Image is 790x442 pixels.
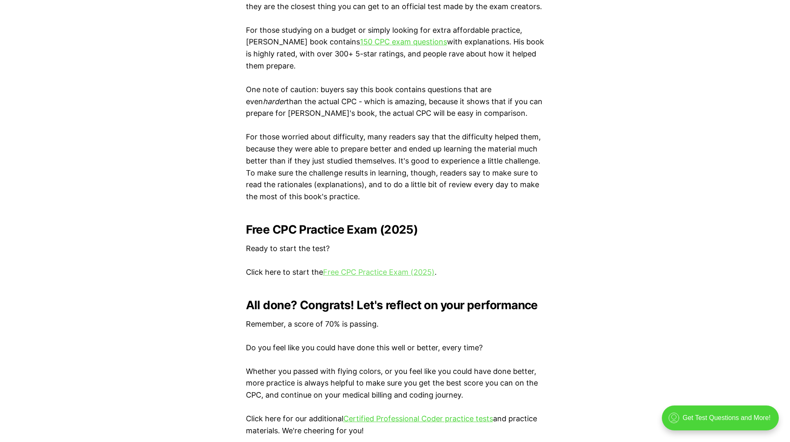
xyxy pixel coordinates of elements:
[246,298,544,312] h2: All done? Congrats! Let's reflect on your performance
[246,84,544,120] p: One note of caution: buyers say this book contains questions that are even than the actual CPC - ...
[246,318,544,330] p: Remember, a score of 70% is passing.
[246,342,544,354] p: Do you feel like you could have done this well or better, every time?
[246,24,544,72] p: For those studying on a budget or simply looking for extra affordable practice, [PERSON_NAME] boo...
[323,268,435,276] a: Free CPC Practice Exam (2025)
[263,97,286,106] em: harder
[343,414,493,423] a: Certified Professional Coder practice tests
[246,243,544,255] p: Ready to start the test?
[655,401,790,442] iframe: portal-trigger
[246,413,544,437] p: Click here for our additional and practice materials. We're cheering for you!
[246,266,544,278] p: Click here to start the .
[360,37,447,46] a: 150 CPC exam questions
[246,366,544,401] p: Whether you passed with flying colors, or you feel like you could have done better, more practice...
[246,223,544,236] h2: Free CPC Practice Exam (2025)
[246,131,544,203] p: For those worried about difficulty, many readers say that the difficulty helped them, because the...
